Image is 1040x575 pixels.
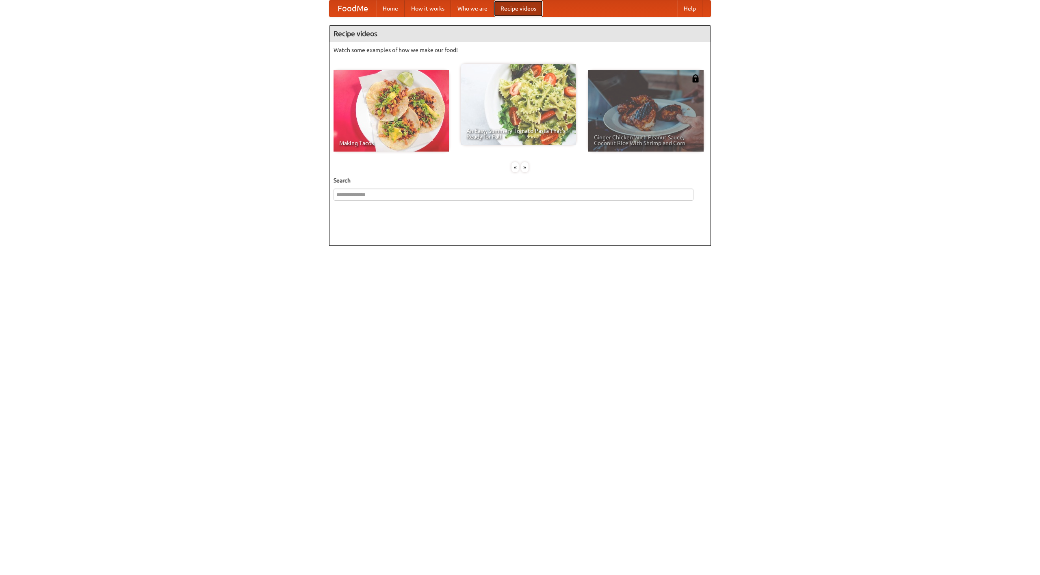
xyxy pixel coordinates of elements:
p: Watch some examples of how we make our food! [334,46,706,54]
span: An Easy, Summery Tomato Pasta That's Ready for Fall [466,128,570,139]
a: How it works [405,0,451,17]
a: Help [677,0,702,17]
a: An Easy, Summery Tomato Pasta That's Ready for Fall [461,64,576,145]
a: Home [376,0,405,17]
div: » [521,162,529,172]
img: 483408.png [691,74,700,82]
a: Recipe videos [494,0,543,17]
a: FoodMe [329,0,376,17]
h4: Recipe videos [329,26,711,42]
a: Making Tacos [334,70,449,152]
span: Making Tacos [339,140,443,146]
h5: Search [334,176,706,184]
div: « [511,162,519,172]
a: Who we are [451,0,494,17]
